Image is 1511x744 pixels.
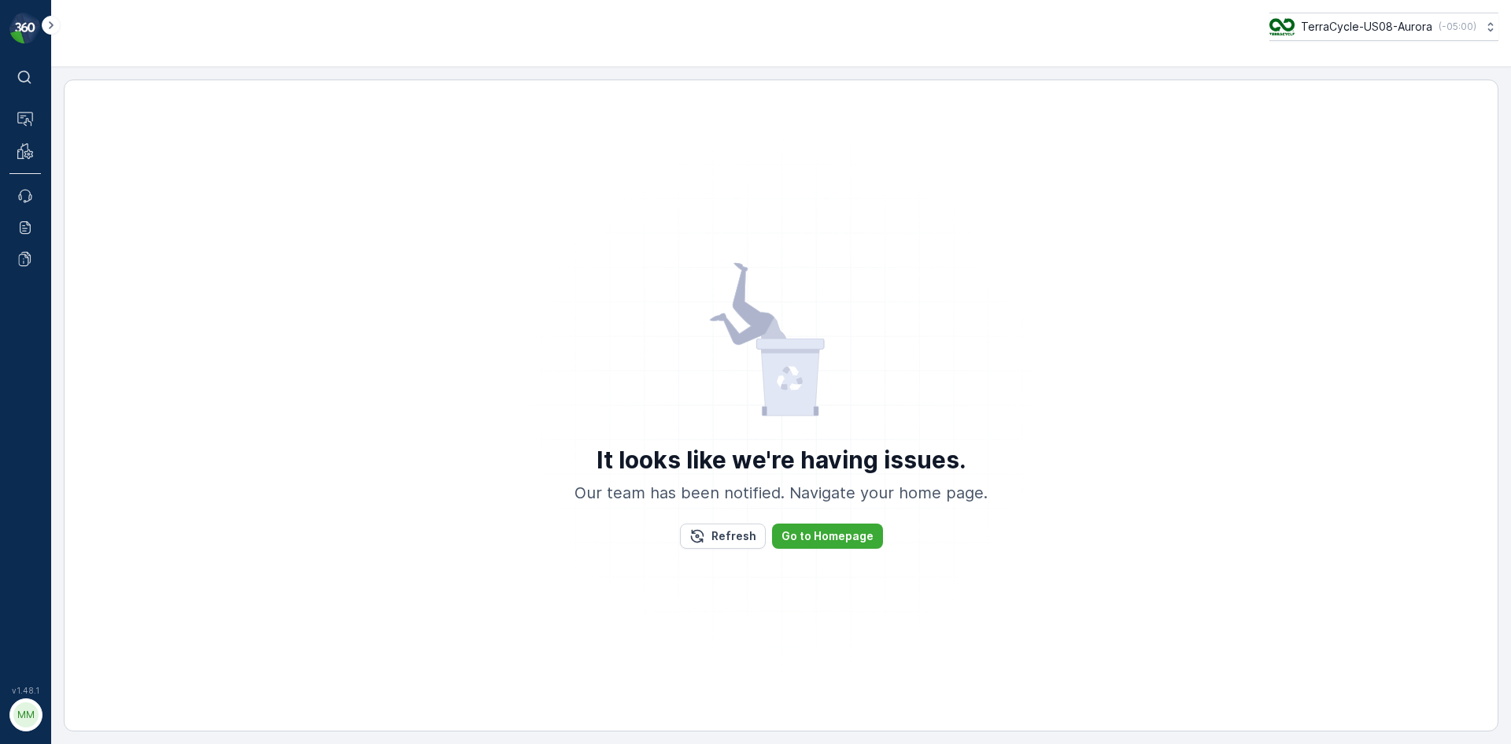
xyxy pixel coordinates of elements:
[9,686,41,695] span: v 1.48.1
[781,528,874,544] p: Go to Homepage
[1301,19,1432,35] p: TerraCycle-US08-Aurora
[9,698,41,731] button: MM
[772,524,883,549] button: Go to Homepage
[506,130,1057,681] img: background
[708,262,854,420] img: error
[711,528,756,544] p: Refresh
[9,13,41,44] img: logo
[1439,20,1476,33] p: ( -05:00 )
[597,445,966,475] p: It looks like we're having issues.
[1269,13,1498,41] button: TerraCycle-US08-Aurora(-05:00)
[680,524,766,549] button: Refresh
[1269,18,1295,35] img: image_ci7OI47.png
[574,481,988,505] p: Our team has been notified. Navigate your home page.
[13,702,39,727] div: MM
